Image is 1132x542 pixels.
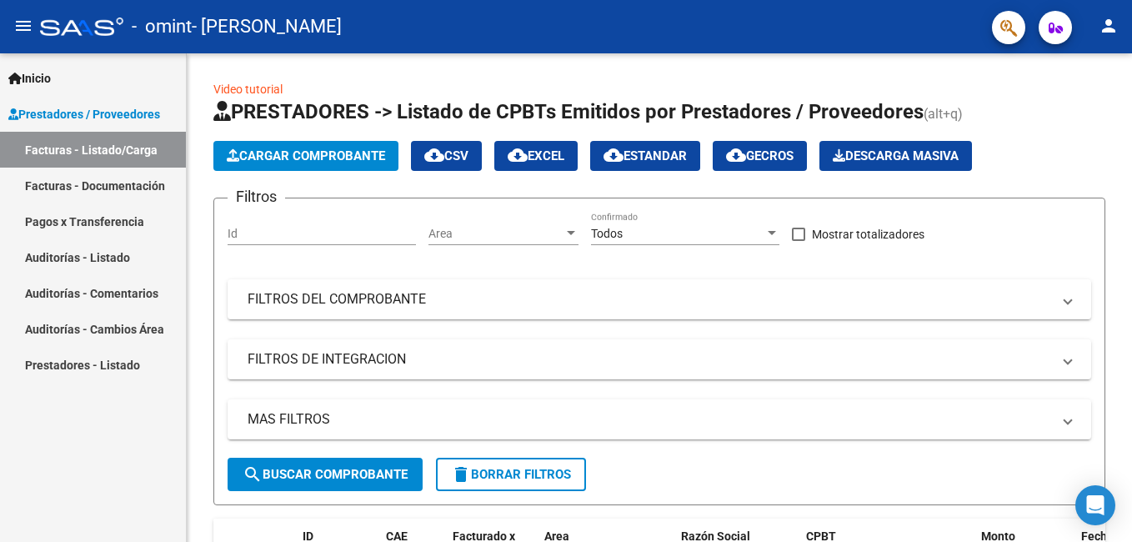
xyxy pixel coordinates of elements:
mat-expansion-panel-header: FILTROS DEL COMPROBANTE [228,279,1091,319]
mat-icon: cloud_download [424,145,444,165]
span: Gecros [726,148,794,163]
span: Estandar [604,148,687,163]
h3: Filtros [228,185,285,208]
span: EXCEL [508,148,564,163]
span: - [PERSON_NAME] [192,8,342,45]
mat-icon: person [1099,16,1119,36]
button: Borrar Filtros [436,458,586,491]
mat-icon: cloud_download [604,145,624,165]
button: Buscar Comprobante [228,458,423,491]
span: - omint [132,8,192,45]
mat-icon: cloud_download [508,145,528,165]
mat-panel-title: FILTROS DEL COMPROBANTE [248,290,1051,309]
span: Area [428,227,563,241]
span: Inicio [8,69,51,88]
span: Mostrar totalizadores [812,224,924,244]
mat-expansion-panel-header: MAS FILTROS [228,399,1091,439]
button: CSV [411,141,482,171]
mat-icon: delete [451,464,471,484]
mat-panel-title: MAS FILTROS [248,410,1051,429]
button: Gecros [713,141,807,171]
span: (alt+q) [924,106,963,122]
span: Borrar Filtros [451,467,571,482]
button: Descarga Masiva [819,141,972,171]
span: Buscar Comprobante [243,467,408,482]
button: EXCEL [494,141,578,171]
mat-panel-title: FILTROS DE INTEGRACION [248,350,1051,369]
span: Prestadores / Proveedores [8,105,160,123]
mat-expansion-panel-header: FILTROS DE INTEGRACION [228,339,1091,379]
span: CSV [424,148,468,163]
mat-icon: search [243,464,263,484]
button: Cargar Comprobante [213,141,398,171]
app-download-masive: Descarga masiva de comprobantes (adjuntos) [819,141,972,171]
span: Descarga Masiva [833,148,959,163]
span: Todos [591,227,623,240]
a: Video tutorial [213,83,283,96]
mat-icon: menu [13,16,33,36]
span: PRESTADORES -> Listado de CPBTs Emitidos por Prestadores / Proveedores [213,100,924,123]
mat-icon: cloud_download [726,145,746,165]
button: Estandar [590,141,700,171]
span: Cargar Comprobante [227,148,385,163]
div: Open Intercom Messenger [1075,485,1115,525]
